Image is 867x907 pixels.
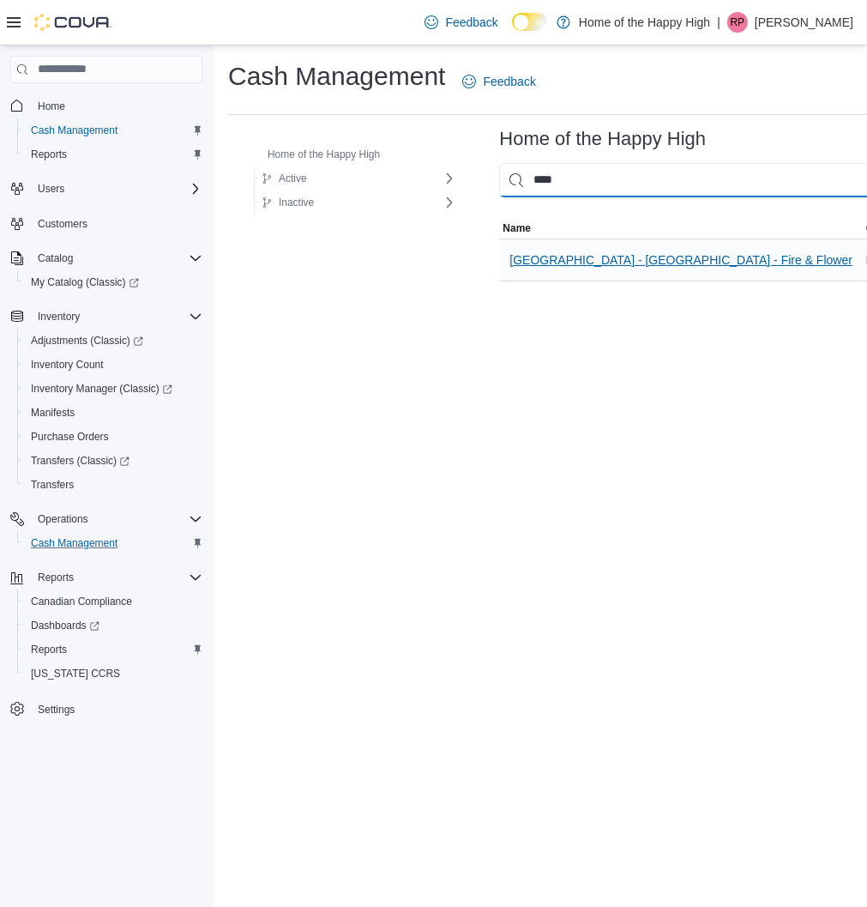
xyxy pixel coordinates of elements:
[727,12,748,33] div: Rachel Power
[17,142,209,166] button: Reports
[512,31,513,32] span: Dark Mode
[17,401,209,425] button: Manifests
[31,454,129,468] span: Transfers (Classic)
[31,667,120,680] span: [US_STATE] CCRS
[38,703,75,717] span: Settings
[24,615,106,636] a: Dashboards
[3,305,209,329] button: Inventory
[31,406,75,420] span: Manifests
[31,567,202,588] span: Reports
[17,590,209,614] button: Canadian Compliance
[31,306,202,327] span: Inventory
[3,211,209,236] button: Customers
[24,354,111,375] a: Inventory Count
[24,639,74,660] a: Reports
[31,178,202,199] span: Users
[24,426,202,447] span: Purchase Orders
[38,571,74,584] span: Reports
[31,248,202,269] span: Catalog
[38,251,73,265] span: Catalog
[24,475,202,495] span: Transfers
[445,14,497,31] span: Feedback
[31,214,94,234] a: Customers
[17,531,209,555] button: Cash Management
[38,100,65,113] span: Home
[31,382,172,396] span: Inventory Manager (Classic)
[24,475,81,495] a: Transfers
[24,663,202,684] span: Washington CCRS
[244,144,387,165] button: Home of the Happy High
[17,449,209,473] a: Transfers (Classic)
[31,509,95,529] button: Operations
[24,378,202,399] span: Inventory Manager (Classic)
[24,272,202,293] span: My Catalog (Classic)
[503,243,859,277] button: [GEOGRAPHIC_DATA] - [GEOGRAPHIC_DATA] - Fire & Flower
[24,663,127,684] a: [US_STATE] CCRS
[3,94,209,118] button: Home
[31,536,117,550] span: Cash Management
[31,478,74,492] span: Transfers
[17,377,209,401] a: Inventory Manager (Classic)
[17,662,209,686] button: [US_STATE] CCRS
[228,59,445,94] h1: Cash Management
[255,192,321,213] button: Inactive
[24,402,202,423] span: Manifests
[31,124,117,137] span: Cash Management
[31,96,72,117] a: Home
[17,118,209,142] button: Cash Management
[755,12,853,33] p: [PERSON_NAME]
[31,248,80,269] button: Catalog
[24,354,202,375] span: Inventory Count
[3,565,209,590] button: Reports
[418,5,504,39] a: Feedback
[34,14,111,31] img: Cova
[499,129,706,149] h3: Home of the Happy High
[255,168,314,189] button: Active
[31,567,81,588] button: Reports
[579,12,710,33] p: Home of the Happy High
[31,595,132,608] span: Canadian Compliance
[3,507,209,531] button: Operations
[38,512,88,526] span: Operations
[31,699,81,720] a: Settings
[24,591,202,612] span: Canadian Compliance
[731,12,745,33] span: RP
[17,329,209,353] a: Adjustments (Classic)
[24,144,74,165] a: Reports
[31,213,202,234] span: Customers
[24,426,116,447] a: Purchase Orders
[24,120,124,141] a: Cash Management
[279,172,307,185] span: Active
[24,533,202,553] span: Cash Management
[31,643,67,656] span: Reports
[483,73,535,90] span: Feedback
[38,182,64,196] span: Users
[3,177,209,201] button: Users
[31,306,87,327] button: Inventory
[24,330,150,351] a: Adjustments (Classic)
[24,533,124,553] a: Cash Management
[503,221,531,235] span: Name
[24,378,179,399] a: Inventory Manager (Classic)
[24,272,146,293] a: My Catalog (Classic)
[31,619,99,632] span: Dashboards
[17,638,209,662] button: Reports
[31,430,109,444] span: Purchase Orders
[268,148,380,161] span: Home of the Happy High
[17,614,209,638] a: Dashboards
[279,196,314,209] span: Inactive
[3,246,209,270] button: Catalog
[24,330,202,351] span: Adjustments (Classic)
[24,639,202,660] span: Reports
[24,615,202,636] span: Dashboards
[38,217,87,231] span: Customers
[24,591,139,612] a: Canadian Compliance
[24,450,136,471] a: Transfers (Classic)
[509,251,852,269] span: [GEOGRAPHIC_DATA] - [GEOGRAPHIC_DATA] - Fire & Flower
[17,353,209,377] button: Inventory Count
[455,64,542,99] a: Feedback
[31,698,202,719] span: Settings
[31,275,139,289] span: My Catalog (Classic)
[31,509,202,529] span: Operations
[31,178,71,199] button: Users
